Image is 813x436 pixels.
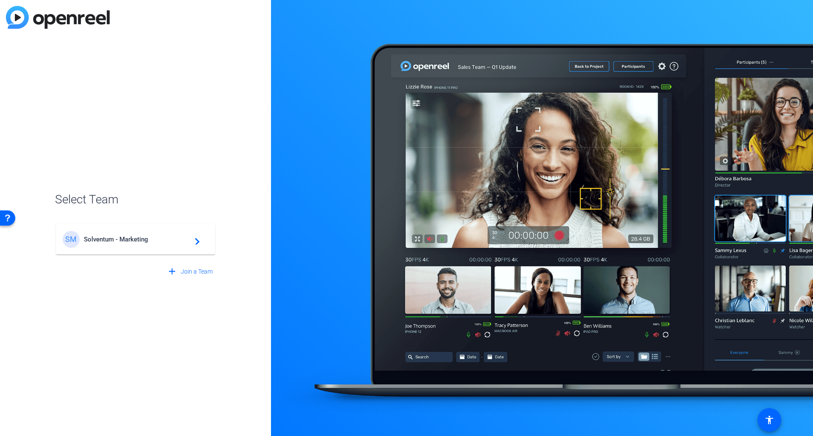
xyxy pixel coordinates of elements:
span: Select Team [55,191,216,208]
div: SM [63,231,80,248]
button: Join a Team [163,264,216,279]
span: Solventum - Marketing [84,236,190,243]
span: Join a Team [181,267,213,276]
img: blue-gradient.svg [6,6,110,29]
mat-icon: add [167,266,177,277]
mat-icon: navigate_next [190,234,200,244]
mat-icon: accessibility [764,415,774,425]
